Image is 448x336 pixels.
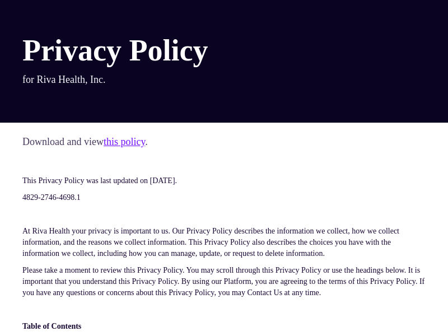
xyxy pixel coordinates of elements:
[22,265,426,298] p: Please take a moment to review this Privacy Policy. You may scroll through this Privacy Policy or...
[22,304,426,315] p: ‍
[22,209,426,220] p: ‍
[22,226,426,259] p: At Riva Health your privacy is important to us. Our Privacy Policy describes the information we c...
[22,134,426,150] p: Download and view .
[104,136,145,147] a: this policy
[22,175,426,186] p: This Privacy Policy was last updated on [DATE].
[22,322,81,330] strong: Table of Contents
[22,192,426,203] p: 4829-2746-4698.1
[22,34,208,67] h2: Privacy Policy
[22,74,105,85] a: for Riva Health, Inc.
